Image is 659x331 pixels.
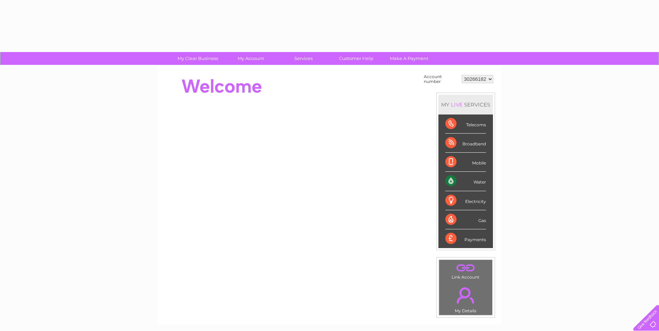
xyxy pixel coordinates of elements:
div: Payments [445,229,486,248]
div: Water [445,172,486,191]
a: My Account [222,52,279,65]
a: Make A Payment [380,52,438,65]
a: Customer Help [328,52,385,65]
div: Telecoms [445,114,486,134]
a: . [441,283,491,307]
td: Link Account [439,260,493,281]
div: Broadband [445,134,486,153]
a: My Clear Business [169,52,226,65]
div: Mobile [445,153,486,172]
a: Services [275,52,332,65]
div: Electricity [445,191,486,210]
a: . [441,262,491,274]
div: MY SERVICES [438,95,493,114]
td: Account number [422,73,460,86]
div: LIVE [450,101,464,108]
td: My Details [439,281,493,315]
div: Gas [445,210,486,229]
